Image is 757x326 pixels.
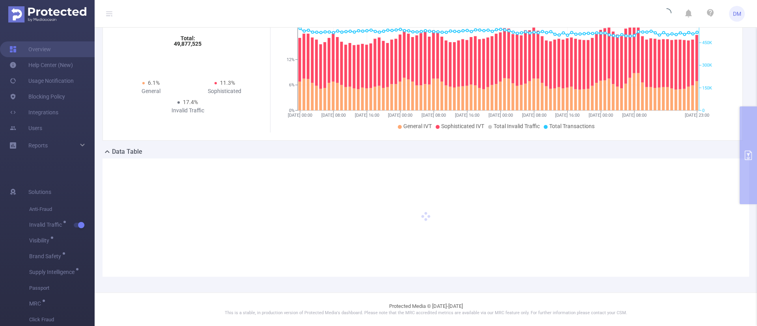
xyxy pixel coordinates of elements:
span: 6.1% [148,80,160,86]
tspan: [DATE] 16:00 [354,113,379,118]
tspan: 150K [702,86,712,91]
a: Users [9,120,42,136]
tspan: [DATE] 08:00 [522,113,546,118]
footer: Protected Media © [DATE]-[DATE] [95,292,757,326]
a: Help Center (New) [9,57,73,73]
span: Passport [29,280,95,296]
span: Brand Safety [29,253,64,259]
span: Total Invalid Traffic [494,123,540,129]
tspan: 300K [702,63,712,68]
tspan: [DATE] 00:00 [488,113,513,118]
span: 17.4% [183,99,198,105]
tspan: 0% [289,108,295,113]
tspan: [DATE] 16:00 [555,113,580,118]
tspan: [DATE] 16:00 [455,113,479,118]
a: Overview [9,41,51,57]
tspan: [DATE] 23:00 [685,113,709,118]
div: General [114,87,188,95]
span: DM [733,6,741,22]
h2: Data Table [112,147,142,156]
tspan: Total: [181,35,195,41]
tspan: [DATE] 00:00 [589,113,613,118]
tspan: 0 [702,108,705,113]
span: Solutions [28,184,51,200]
span: Invalid Traffic [29,222,65,227]
a: Integrations [9,104,58,120]
tspan: [DATE] 08:00 [321,113,345,118]
tspan: 450K [702,40,712,45]
span: MRC [29,301,44,306]
span: Sophisticated IVT [441,123,484,129]
span: Total Transactions [549,123,595,129]
span: Anti-Fraud [29,201,95,217]
span: Reports [28,142,48,149]
div: Invalid Traffic [151,106,225,115]
img: Protected Media [8,6,86,22]
tspan: [DATE] 08:00 [622,113,647,118]
tspan: [DATE] 08:00 [421,113,446,118]
tspan: [DATE] 00:00 [388,113,412,118]
span: Supply Intelligence [29,269,77,275]
span: General IVT [403,123,432,129]
tspan: 49,877,525 [174,41,201,47]
div: Sophisticated [188,87,261,95]
tspan: [DATE] 00:00 [288,113,312,118]
tspan: 12% [287,57,295,62]
a: Reports [28,138,48,153]
span: Visibility [29,238,52,243]
a: Blocking Policy [9,89,65,104]
span: 11.3% [220,80,235,86]
a: Usage Notification [9,73,74,89]
p: This is a stable, in production version of Protected Media's dashboard. Please note that the MRC ... [114,310,737,317]
tspan: 6% [289,83,295,88]
i: icon: loading [662,8,671,19]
